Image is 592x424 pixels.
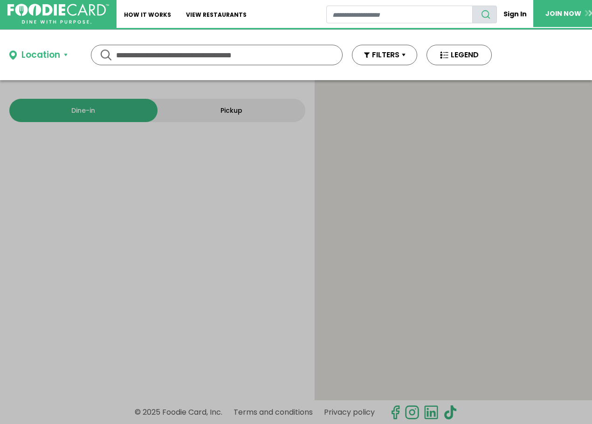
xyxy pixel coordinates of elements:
[472,6,497,23] button: search
[9,48,68,62] button: Location
[326,6,473,23] input: restaurant search
[352,45,417,65] button: FILTERS
[21,48,60,62] div: Location
[427,45,492,65] button: LEGEND
[7,4,109,24] img: FoodieCard; Eat, Drink, Save, Donate
[497,6,533,23] a: Sign In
